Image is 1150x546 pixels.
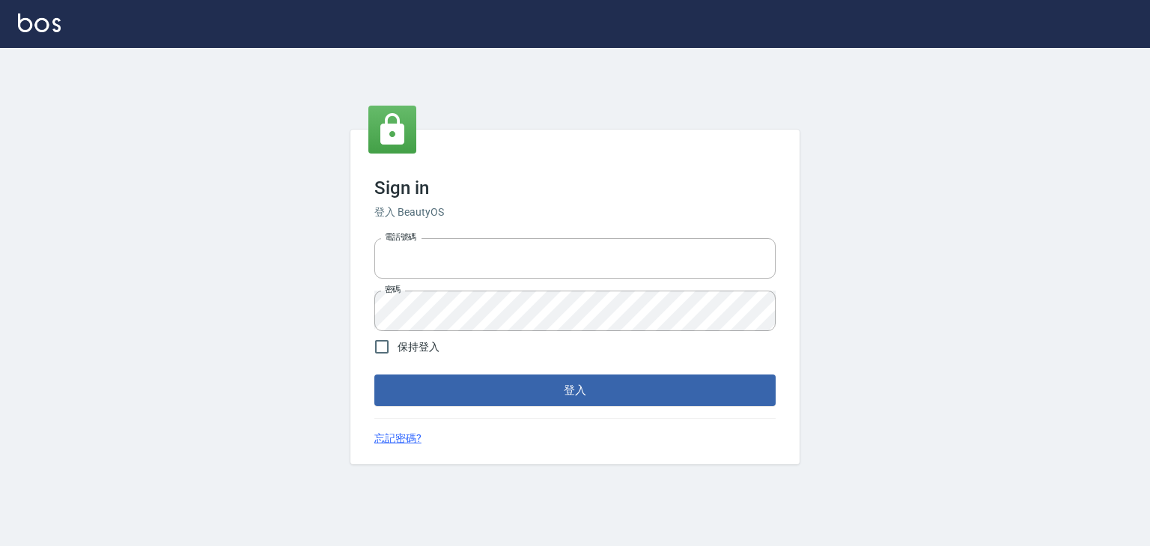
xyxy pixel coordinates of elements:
[385,284,401,295] label: 密碼
[374,204,776,220] h6: 登入 BeautyOS
[398,339,439,355] span: 保持登入
[374,178,776,198] h3: Sign in
[18,13,61,32] img: Logo
[374,431,422,446] a: 忘記密碼?
[385,231,416,243] label: 電話號碼
[374,374,776,406] button: 登入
